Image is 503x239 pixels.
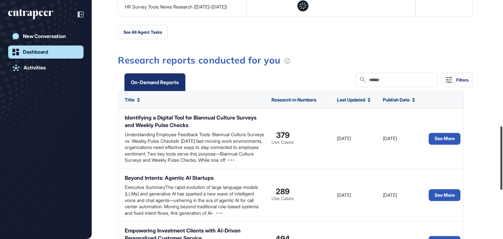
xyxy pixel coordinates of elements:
[276,132,289,138] span: 379
[8,30,84,43] a: New Conversation
[23,33,66,39] div: New Conversation
[337,97,365,102] span: Last Updated
[8,9,53,20] div: entrapeer-logo
[429,189,460,201] button: See More
[131,80,179,85] div: On-Demand Reports
[271,97,316,102] span: Research in Numbers
[456,77,469,83] div: Filters
[118,56,473,65] h3: Research reports conducted for you
[276,189,289,195] span: 289
[429,133,460,145] button: See More
[271,139,294,145] div: Use Cases
[125,184,265,216] div: Executive SummaryThe rapid evolution of large language models (LLMs) and generative AI has sparke...
[383,97,410,102] span: Publish Date
[125,114,265,129] div: Identifying a Digital Tool for Biannual Culture Surveys and Weekly Pulse Checks
[337,136,351,141] span: [DATE]
[125,4,240,9] div: HR Survey Tools News Research ([DATE]–[DATE])
[23,49,48,55] div: Dashboard
[441,73,473,87] button: Filters
[125,131,265,163] div: Understanding Employee Feedback Tools: Biannual Culture Surveys vs. Weekly Pulse ChecksIn [DATE] ...
[8,46,84,59] a: Dashboard
[271,195,294,202] div: Use Cases
[125,174,265,181] div: Beyond Intents: Agentic AI Startups
[24,65,46,71] div: Activities
[125,97,135,102] span: Title
[383,136,397,141] span: [DATE]
[8,61,84,74] a: Activities
[383,193,397,198] span: [DATE]
[337,193,351,198] span: [DATE]
[118,25,168,39] button: See All Agent Tasks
